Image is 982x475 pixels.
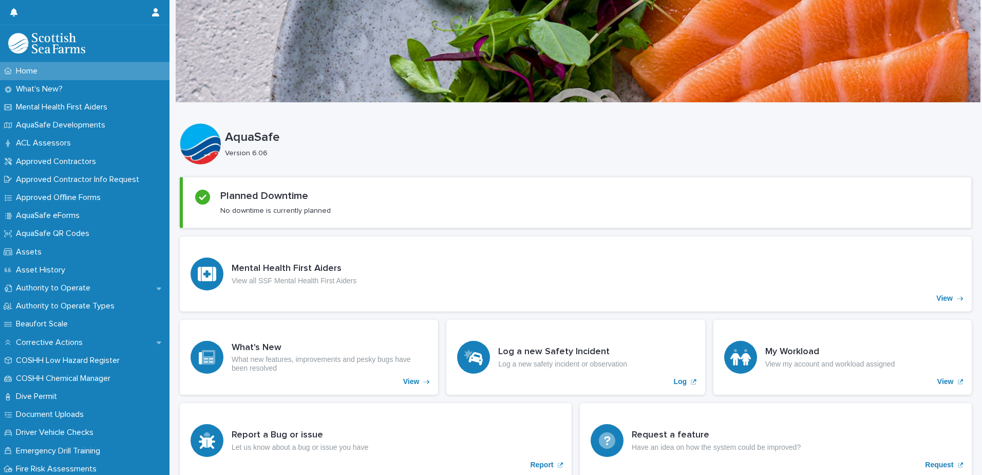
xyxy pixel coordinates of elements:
[12,283,99,293] p: Authority to Operate
[12,66,46,76] p: Home
[225,149,964,158] p: Version 6.06
[632,443,801,452] p: Have an idea on how the system could be improved?
[12,229,98,239] p: AquaSafe QR Codes
[232,430,368,441] h3: Report a Bug or issue
[674,377,687,386] p: Log
[403,377,420,386] p: View
[12,446,108,456] p: Emergency Drill Training
[232,443,368,452] p: Let us know about a bug or issue you have
[180,320,438,395] a: View
[12,84,71,94] p: What's New?
[936,294,953,303] p: View
[713,320,972,395] a: View
[632,430,801,441] h3: Request a feature
[12,193,109,203] p: Approved Offline Forms
[12,338,91,348] p: Corrective Actions
[8,33,85,53] img: bPIBxiqnSb2ggTQWdOVV
[12,175,147,185] p: Approved Contractor Info Request
[232,277,356,285] p: View all SSF Mental Health First Aiders
[225,130,968,145] p: AquaSafe
[446,320,705,395] a: Log
[12,138,79,148] p: ACL Assessors
[765,360,895,369] p: View my account and workload assigned
[220,206,331,215] p: No downtime is currently planned
[12,157,104,167] p: Approved Contractors
[12,265,73,275] p: Asset History
[12,247,50,257] p: Assets
[12,319,76,329] p: Beaufort Scale
[12,464,105,474] p: Fire Risk Assessments
[498,360,627,369] p: Log a new safety incident or observation
[12,374,119,383] p: COSHH Chemical Manager
[12,410,92,419] p: Document Uploads
[12,356,128,366] p: COSHH Low Hazard Register
[232,355,427,373] p: What new features, improvements and pesky bugs have been resolved
[232,342,427,354] h3: What's New
[220,190,308,202] h2: Planned Downtime
[765,346,895,358] h3: My Workload
[180,236,972,312] a: View
[937,377,954,386] p: View
[498,346,627,358] h3: Log a new Safety Incident
[12,120,114,130] p: AquaSafe Developments
[12,428,102,437] p: Driver Vehicle Checks
[925,461,953,469] p: Request
[530,461,553,469] p: Report
[12,211,88,221] p: AquaSafe eForms
[12,392,65,401] p: Dive Permit
[12,301,123,311] p: Authority to Operate Types
[12,102,116,112] p: Mental Health First Aiders
[232,263,356,275] h3: Mental Health First Aiders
